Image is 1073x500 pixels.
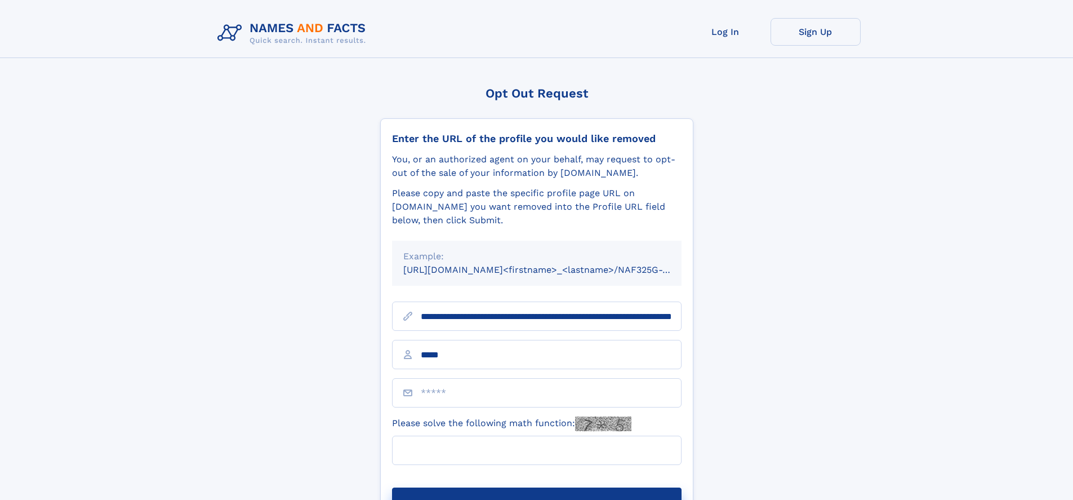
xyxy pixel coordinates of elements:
a: Sign Up [771,18,861,46]
div: Example: [403,250,670,263]
a: Log In [680,18,771,46]
small: [URL][DOMAIN_NAME]<firstname>_<lastname>/NAF325G-xxxxxxxx [403,264,703,275]
img: Logo Names and Facts [213,18,375,48]
div: You, or an authorized agent on your behalf, may request to opt-out of the sale of your informatio... [392,153,682,180]
div: Enter the URL of the profile you would like removed [392,132,682,145]
div: Please copy and paste the specific profile page URL on [DOMAIN_NAME] you want removed into the Pr... [392,187,682,227]
label: Please solve the following math function: [392,417,631,431]
div: Opt Out Request [380,86,693,100]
